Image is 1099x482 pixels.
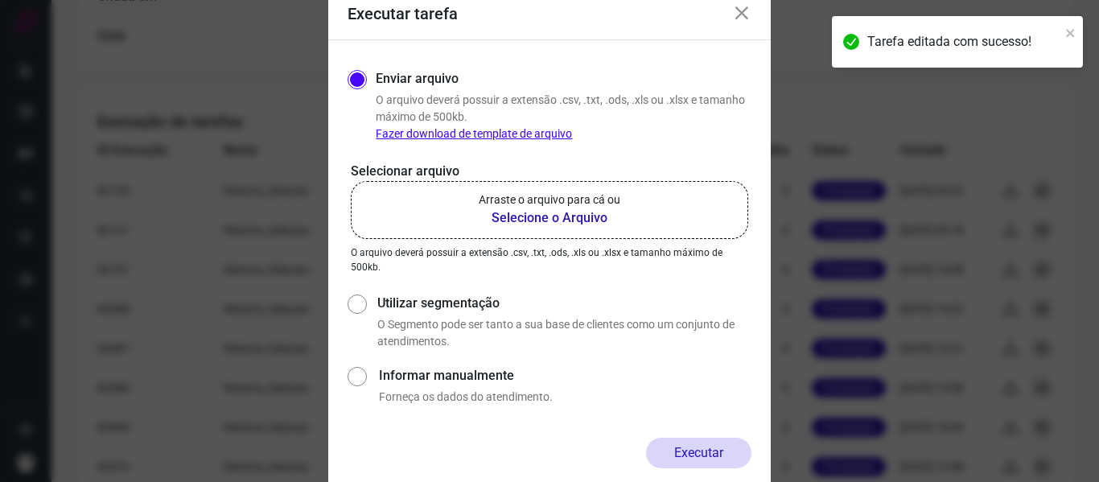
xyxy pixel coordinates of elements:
[348,4,458,23] h3: Executar tarefa
[646,438,751,468] button: Executar
[479,192,620,208] p: Arraste o arquivo para cá ou
[351,245,748,274] p: O arquivo deverá possuir a extensão .csv, .txt, .ods, .xls ou .xlsx e tamanho máximo de 500kb.
[377,316,751,350] p: O Segmento pode ser tanto a sua base de clientes como um conjunto de atendimentos.
[479,208,620,228] b: Selecione o Arquivo
[867,32,1060,51] div: Tarefa editada com sucesso!
[1065,23,1076,42] button: close
[351,162,748,181] p: Selecionar arquivo
[376,127,572,140] a: Fazer download de template de arquivo
[376,92,751,142] p: O arquivo deverá possuir a extensão .csv, .txt, .ods, .xls ou .xlsx e tamanho máximo de 500kb.
[376,69,459,89] label: Enviar arquivo
[379,366,751,385] label: Informar manualmente
[379,389,751,406] p: Forneça os dados do atendimento.
[377,294,751,313] label: Utilizar segmentação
